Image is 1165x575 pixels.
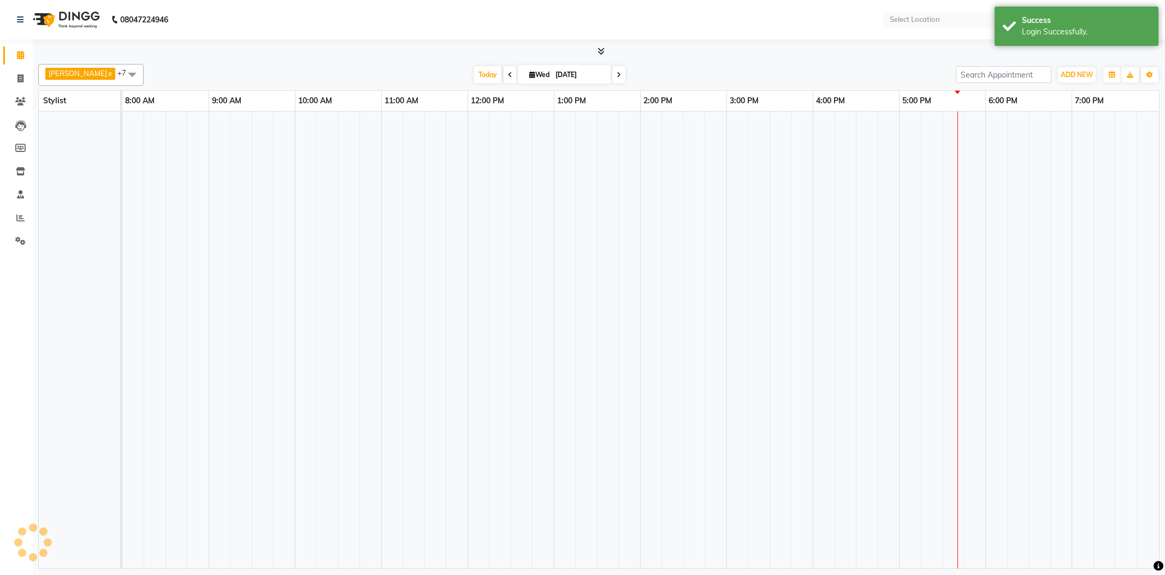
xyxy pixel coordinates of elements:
span: Today [474,66,501,83]
input: 2025-09-03 [552,67,607,83]
a: 11:00 AM [382,93,421,109]
div: Login Successfully. [1022,26,1150,38]
a: 5:00 PM [900,93,934,109]
a: 12:00 PM [468,93,507,109]
span: ADD NEW [1061,71,1093,79]
a: 4:00 PM [813,93,848,109]
a: 3:00 PM [727,93,761,109]
span: Stylist [43,96,66,105]
div: Success [1022,15,1150,26]
a: 7:00 PM [1072,93,1107,109]
a: 2:00 PM [641,93,675,109]
span: +7 [117,68,134,77]
a: 6:00 PM [986,93,1020,109]
input: Search Appointment [956,66,1051,83]
a: 10:00 AM [295,93,335,109]
span: [PERSON_NAME] [49,69,107,78]
div: Select Location [890,14,940,25]
a: 9:00 AM [209,93,244,109]
a: 8:00 AM [122,93,157,109]
a: x [107,69,112,78]
button: ADD NEW [1058,67,1096,83]
a: 1:00 PM [554,93,589,109]
span: Wed [527,71,552,79]
b: 08047224946 [120,4,168,35]
img: logo [28,4,103,35]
